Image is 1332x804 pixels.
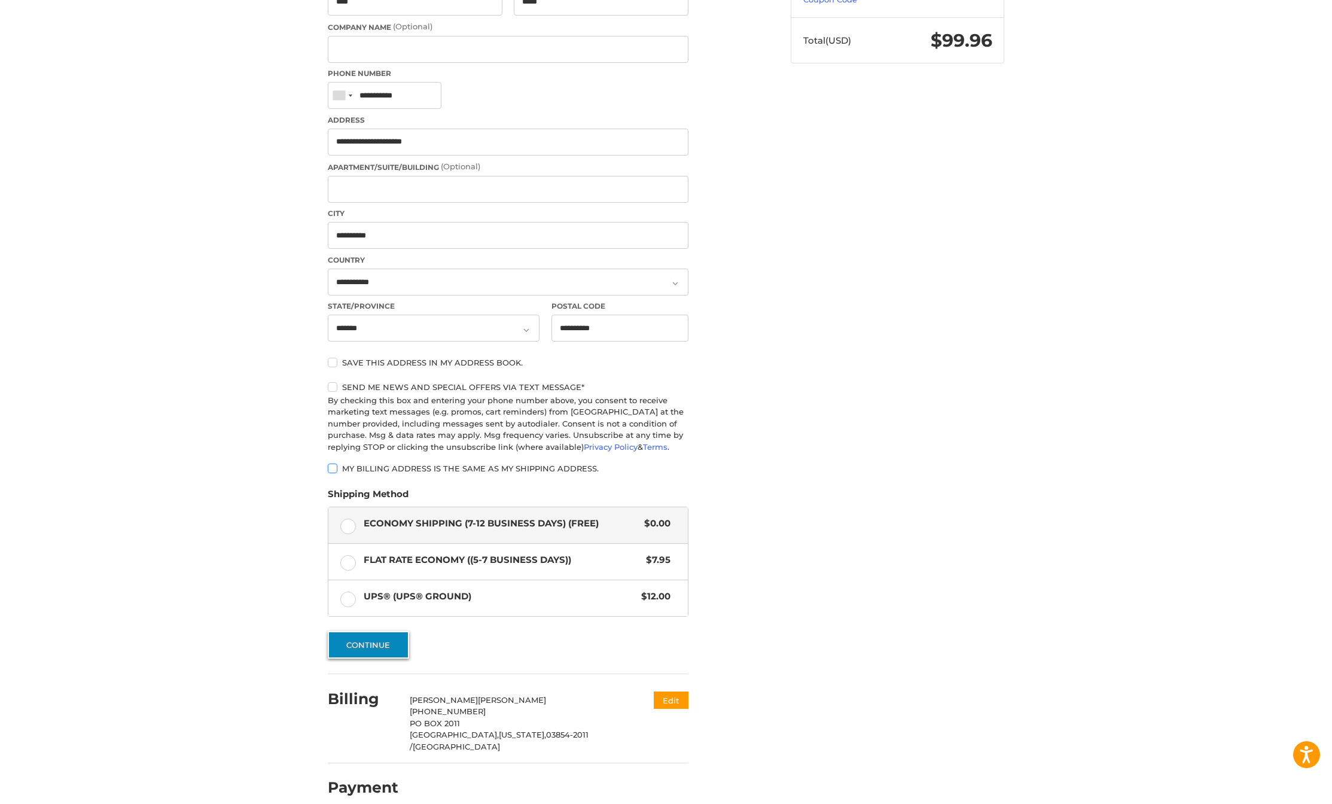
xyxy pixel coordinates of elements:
label: Company Name [328,21,688,33]
h2: Billing [328,690,398,708]
label: Apartment/Suite/Building [328,161,688,173]
legend: Shipping Method [328,488,409,507]
span: $12.00 [635,590,670,604]
a: Terms [643,442,667,452]
span: [PERSON_NAME] [478,695,546,705]
span: $99.96 [931,29,992,51]
div: By checking this box and entering your phone number above, you consent to receive marketing text ... [328,395,688,453]
span: Economy Shipping (7-12 Business Days) (Free) [364,517,639,531]
label: My billing address is the same as my shipping address. [328,464,688,473]
button: Edit [654,692,688,709]
span: [GEOGRAPHIC_DATA], [410,730,499,739]
span: $0.00 [638,517,670,531]
a: Privacy Policy [584,442,638,452]
label: City [328,208,688,219]
span: [PHONE_NUMBER] [410,706,486,716]
button: Continue [328,631,409,659]
label: Address [328,115,688,126]
span: $7.95 [640,553,670,567]
label: Postal Code [551,301,689,312]
label: Phone Number [328,68,688,79]
label: State/Province [328,301,539,312]
label: Send me news and special offers via text message* [328,382,688,392]
span: 03854-2011 / [410,730,589,751]
span: [PERSON_NAME] [410,695,478,705]
label: Save this address in my address book. [328,358,688,367]
label: Country [328,255,688,266]
span: UPS® (UPS® Ground) [364,590,636,604]
small: (Optional) [441,162,480,171]
span: [GEOGRAPHIC_DATA] [413,742,500,751]
span: Flat Rate Economy ((5-7 Business Days)) [364,553,641,567]
span: PO BOX 2011 [410,718,460,728]
span: Total (USD) [803,35,851,46]
small: (Optional) [393,22,432,31]
span: [US_STATE], [499,730,546,739]
h2: Payment [328,778,398,797]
